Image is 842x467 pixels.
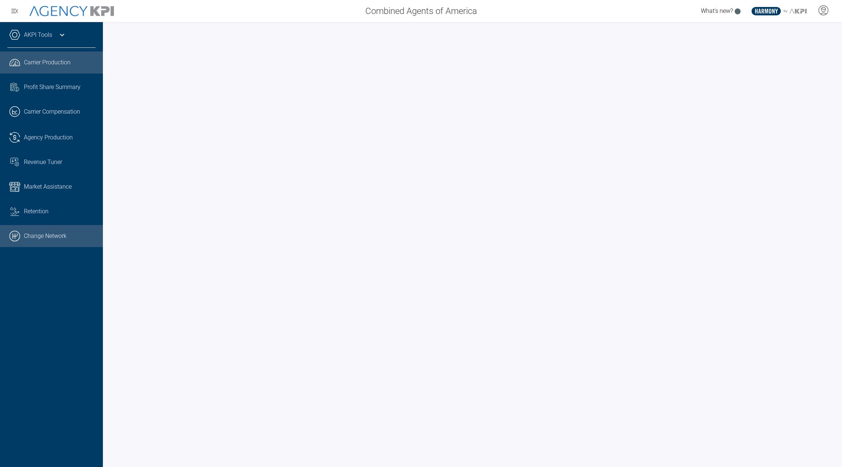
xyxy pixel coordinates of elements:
span: Revenue Tuner [24,158,62,167]
span: Combined Agents of America [365,4,477,18]
span: Carrier Production [24,58,71,67]
a: AKPI Tools [24,31,52,39]
span: What's new? [701,7,733,14]
div: Retention [24,207,96,216]
img: AgencyKPI [29,6,114,17]
span: Market Assistance [24,182,72,191]
span: Carrier Compensation [24,107,80,116]
span: Agency Production [24,133,73,142]
span: Profit Share Summary [24,83,80,92]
